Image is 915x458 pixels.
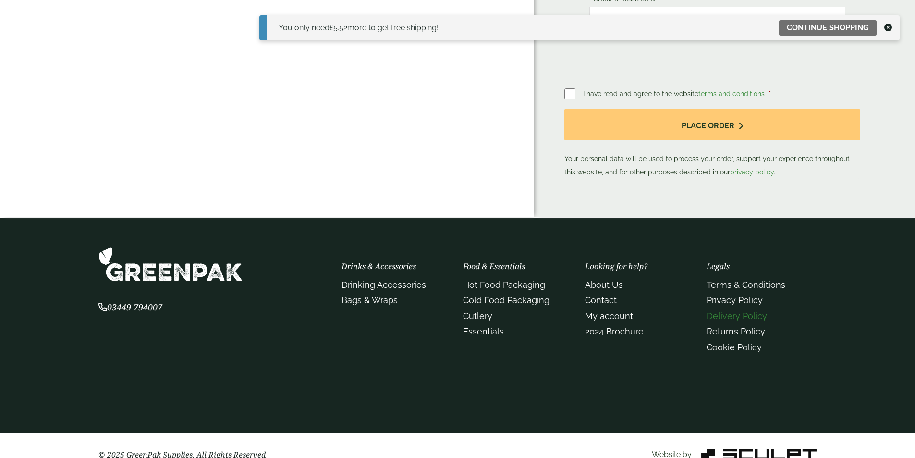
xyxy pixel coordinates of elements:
a: Delivery Policy [707,311,767,321]
a: Cutlery [463,311,492,321]
a: Bags & Wraps [342,295,398,305]
img: GreenPak Supplies [98,247,243,282]
p: Your personal data will be used to process your order, support your experience throughout this we... [564,109,860,179]
span: I have read and agree to the website [583,90,767,98]
a: About Us [585,280,623,290]
a: Terms & Conditions [707,280,785,290]
a: Essentials [463,326,504,336]
a: Cookie Policy [707,342,762,352]
abbr: required [769,90,771,98]
a: Privacy Policy [707,295,763,305]
a: privacy policy [730,168,774,176]
a: 2024 Brochure [585,326,644,336]
a: Continue shopping [779,20,877,36]
a: Returns Policy [707,326,765,336]
a: Contact [585,295,617,305]
span: 5.52 [329,23,347,32]
a: terms and conditions [698,90,765,98]
button: Place order [564,109,860,140]
a: My account [585,311,633,321]
span: 03449 794007 [98,301,162,313]
iframe: Secure card payment input frame [592,10,842,18]
span: £ [329,23,333,32]
a: Hot Food Packaging [463,280,545,290]
div: You only need more to get free shipping! [279,22,439,34]
a: Cold Food Packaging [463,295,549,305]
a: 03449 794007 [98,303,162,312]
a: Drinking Accessories [342,280,426,290]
